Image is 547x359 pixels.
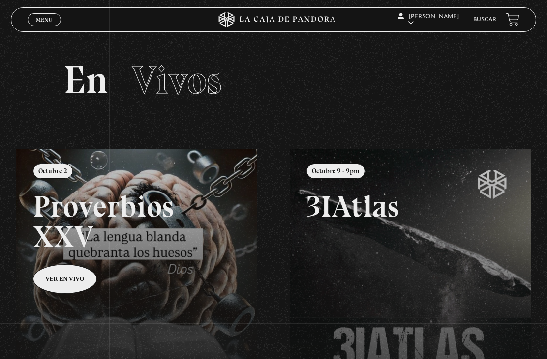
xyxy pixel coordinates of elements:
[63,60,484,100] h2: En
[398,14,459,26] span: [PERSON_NAME]
[506,13,519,26] a: View your shopping cart
[473,17,496,23] a: Buscar
[32,25,56,31] span: Cerrar
[132,56,222,104] span: Vivos
[36,17,52,23] span: Menu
